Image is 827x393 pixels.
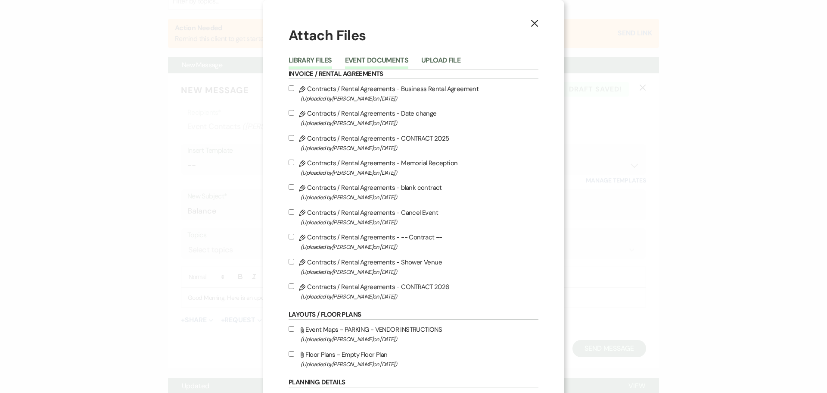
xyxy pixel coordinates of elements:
[289,83,538,104] label: Contracts / Rental Agreements - Business Rental Agreement
[289,133,538,153] label: Contracts / Rental Agreements - CONTRACT 2025
[289,207,538,227] label: Contracts / Rental Agreements - Cancel Event
[289,259,294,264] input: Contracts / Rental Agreements - Shower Venue(Uploaded by[PERSON_NAME]on [DATE])
[289,232,538,252] label: Contracts / Rental Agreements - -- Contract --
[301,359,538,369] span: (Uploaded by [PERSON_NAME] on [DATE] )
[301,118,538,128] span: (Uploaded by [PERSON_NAME] on [DATE] )
[289,57,332,69] button: Library Files
[289,108,538,128] label: Contracts / Rental Agreements - Date change
[301,292,538,302] span: (Uploaded by [PERSON_NAME] on [DATE] )
[301,242,538,252] span: (Uploaded by [PERSON_NAME] on [DATE] )
[289,26,538,45] h1: Attach Files
[301,217,538,227] span: (Uploaded by [PERSON_NAME] on [DATE] )
[289,157,538,178] label: Contracts / Rental Agreements - Memorial Reception
[289,209,294,215] input: Contracts / Rental Agreements - Cancel Event(Uploaded by[PERSON_NAME]on [DATE])
[301,334,538,344] span: (Uploaded by [PERSON_NAME] on [DATE] )
[421,57,460,69] button: Upload File
[289,160,294,165] input: Contracts / Rental Agreements - Memorial Reception(Uploaded by[PERSON_NAME]on [DATE])
[301,168,538,178] span: (Uploaded by [PERSON_NAME] on [DATE] )
[289,351,294,357] input: Floor Plans - Empty Floor Plan(Uploaded by[PERSON_NAME]on [DATE])
[345,57,408,69] button: Event Documents
[301,192,538,202] span: (Uploaded by [PERSON_NAME] on [DATE] )
[289,378,538,387] h6: Planning Details
[301,143,538,153] span: (Uploaded by [PERSON_NAME] on [DATE] )
[289,110,294,116] input: Contracts / Rental Agreements - Date change(Uploaded by[PERSON_NAME]on [DATE])
[289,281,538,302] label: Contracts / Rental Agreements - CONTRACT 2026
[301,267,538,277] span: (Uploaded by [PERSON_NAME] on [DATE] )
[289,182,538,202] label: Contracts / Rental Agreements - blank contract
[289,257,538,277] label: Contracts / Rental Agreements - Shower Venue
[289,310,538,320] h6: Layouts / Floor Plans
[289,184,294,190] input: Contracts / Rental Agreements - blank contract(Uploaded by[PERSON_NAME]on [DATE])
[289,135,294,141] input: Contracts / Rental Agreements - CONTRACT 2025(Uploaded by[PERSON_NAME]on [DATE])
[301,94,538,104] span: (Uploaded by [PERSON_NAME] on [DATE] )
[289,85,294,91] input: Contracts / Rental Agreements - Business Rental Agreement(Uploaded by[PERSON_NAME]on [DATE])
[289,324,538,344] label: Event Maps - PARKING - VENDOR INSTRUCTIONS
[289,234,294,239] input: Contracts / Rental Agreements - -- Contract --(Uploaded by[PERSON_NAME]on [DATE])
[289,283,294,289] input: Contracts / Rental Agreements - CONTRACT 2026(Uploaded by[PERSON_NAME]on [DATE])
[289,69,538,79] h6: Invoice / Rental Agreements
[289,349,538,369] label: Floor Plans - Empty Floor Plan
[289,326,294,332] input: Event Maps - PARKING - VENDOR INSTRUCTIONS(Uploaded by[PERSON_NAME]on [DATE])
